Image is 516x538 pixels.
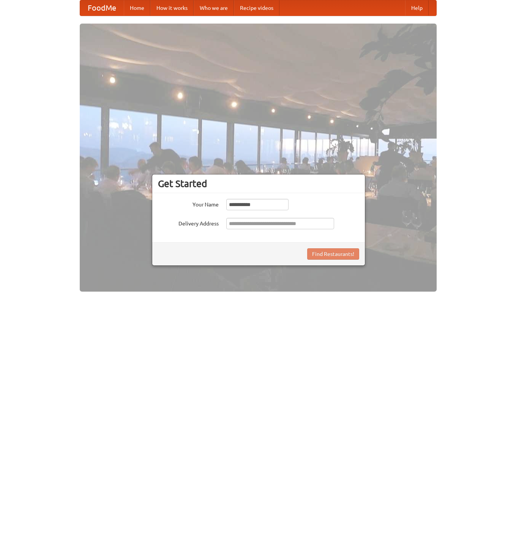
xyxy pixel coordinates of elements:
[158,199,219,208] label: Your Name
[150,0,194,16] a: How it works
[405,0,429,16] a: Help
[158,218,219,227] label: Delivery Address
[124,0,150,16] a: Home
[158,178,359,189] h3: Get Started
[80,0,124,16] a: FoodMe
[234,0,279,16] a: Recipe videos
[307,248,359,260] button: Find Restaurants!
[194,0,234,16] a: Who we are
